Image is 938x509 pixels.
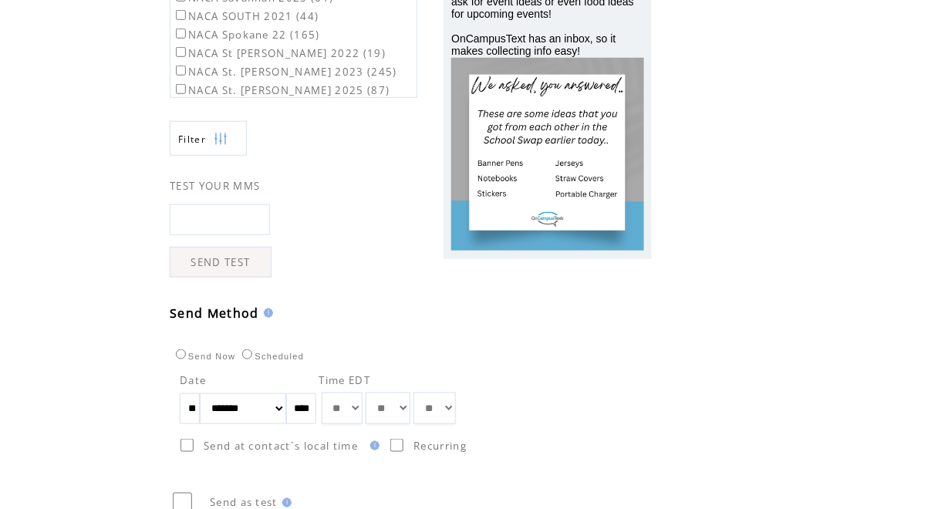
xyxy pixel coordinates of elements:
label: NACA Spokane 22 (165) [173,28,320,42]
span: Time EDT [319,373,371,387]
input: NACA Spokane 22 (165) [176,29,186,39]
span: TEST YOUR MMS [170,179,260,193]
input: NACA St. [PERSON_NAME] 2023 (245) [176,66,186,76]
label: NACA SOUTH 2021 (44) [173,9,319,23]
span: Send at contact`s local time [204,439,358,453]
input: NACA St. [PERSON_NAME] 2025 (87) [176,84,186,94]
input: Send Now [176,349,186,359]
input: NACA SOUTH 2021 (44) [176,10,186,20]
img: help.gif [366,441,380,450]
input: Scheduled [242,349,252,359]
img: help.gif [259,308,273,318]
input: NACA St [PERSON_NAME] 2022 (19) [176,47,186,57]
a: Filter [170,121,247,156]
img: filters.png [214,122,228,157]
span: Show filters [178,133,206,146]
span: Recurring [413,439,467,453]
a: SEND TEST [170,247,272,278]
span: Date [180,373,206,387]
span: Send Method [170,305,259,322]
img: help.gif [278,498,292,507]
label: NACA St [PERSON_NAME] 2022 (19) [173,46,386,60]
label: Send Now [172,352,235,361]
label: NACA St. [PERSON_NAME] 2023 (245) [173,65,397,79]
label: Scheduled [238,352,304,361]
label: NACA St. [PERSON_NAME] 2025 (87) [173,83,390,97]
